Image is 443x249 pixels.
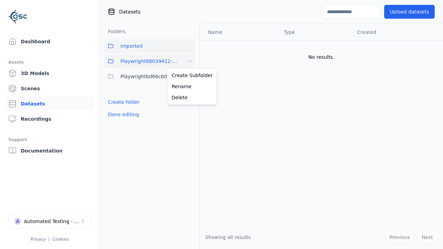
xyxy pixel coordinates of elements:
a: Delete [169,92,215,103]
a: Create Subfolder [169,70,215,81]
a: Rename [169,81,215,92]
